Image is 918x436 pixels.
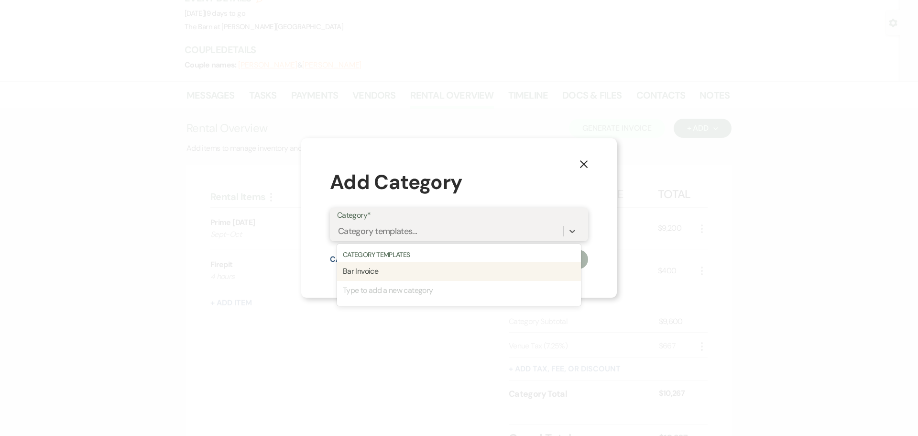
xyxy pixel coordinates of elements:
div: Type to add a new category [337,281,581,300]
button: Cancel [330,256,361,263]
label: Category* [337,209,581,223]
div: Bar Invoice [337,262,581,281]
div: Add Category [330,167,588,197]
div: Category Templates [337,250,581,260]
div: Category templates... [338,225,417,238]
